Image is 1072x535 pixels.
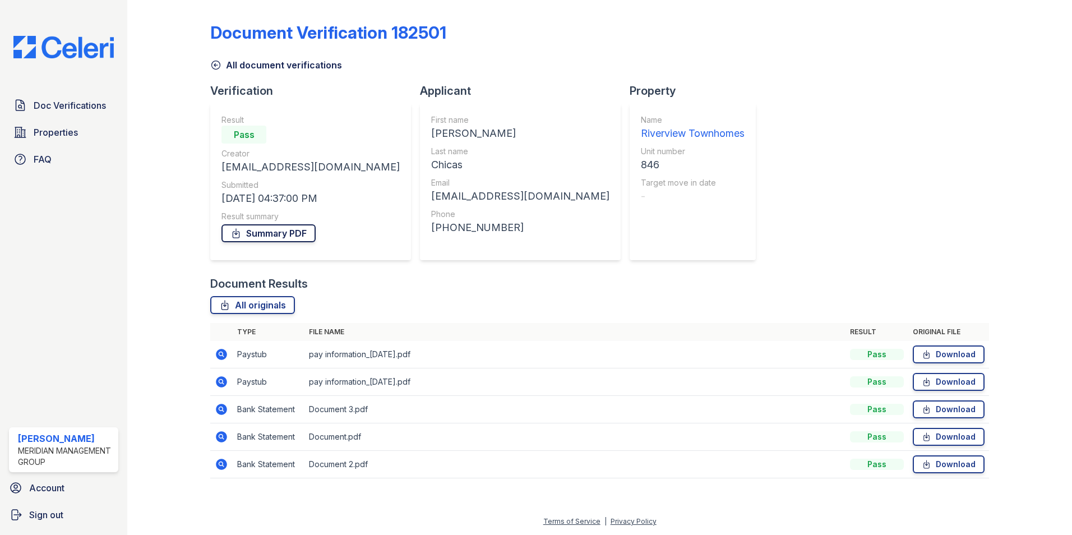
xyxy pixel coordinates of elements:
div: Riverview Townhomes [641,126,745,141]
td: Bank Statement [233,396,304,423]
div: Pass [221,126,266,144]
th: Original file [908,323,989,341]
td: Document 2.pdf [304,451,845,478]
div: Pass [850,431,904,442]
div: Document Verification 182501 [210,22,446,43]
div: [PHONE_NUMBER] [431,220,609,236]
div: Pass [850,404,904,415]
div: Pass [850,349,904,360]
div: Last name [431,146,609,157]
div: Creator [221,148,400,159]
td: pay information_[DATE].pdf [304,341,845,368]
td: Paystub [233,368,304,396]
div: Result [221,114,400,126]
div: [PERSON_NAME] [431,126,609,141]
td: Document 3.pdf [304,396,845,423]
div: Email [431,177,609,188]
th: File name [304,323,845,341]
a: Account [4,477,123,499]
a: Summary PDF [221,224,316,242]
div: 846 [641,157,745,173]
a: Name Riverview Townhomes [641,114,745,141]
td: Bank Statement [233,423,304,451]
div: [DATE] 04:37:00 PM [221,191,400,206]
div: Submitted [221,179,400,191]
span: Doc Verifications [34,99,106,112]
div: Property [630,83,765,99]
a: Download [913,428,985,446]
a: Privacy Policy [611,517,657,525]
div: [EMAIL_ADDRESS][DOMAIN_NAME] [221,159,400,175]
div: | [604,517,607,525]
div: Result summary [221,211,400,222]
td: Paystub [233,341,304,368]
a: Terms of Service [543,517,600,525]
td: Document.pdf [304,423,845,451]
div: Applicant [420,83,630,99]
a: Download [913,373,985,391]
span: Account [29,481,64,495]
span: Properties [34,126,78,139]
a: Download [913,455,985,473]
td: Bank Statement [233,451,304,478]
a: Properties [9,121,118,144]
a: Download [913,345,985,363]
td: pay information_[DATE].pdf [304,368,845,396]
div: - [641,188,745,204]
th: Type [233,323,304,341]
div: [EMAIL_ADDRESS][DOMAIN_NAME] [431,188,609,204]
div: Document Results [210,276,308,292]
a: Sign out [4,504,123,526]
div: Pass [850,459,904,470]
div: Phone [431,209,609,220]
div: Chicas [431,157,609,173]
div: First name [431,114,609,126]
div: Unit number [641,146,745,157]
img: CE_Logo_Blue-a8612792a0a2168367f1c8372b55b34899dd931a85d93a1a3d3e32e68fde9ad4.png [4,36,123,58]
div: [PERSON_NAME] [18,432,114,445]
div: Target move in date [641,177,745,188]
div: Meridian Management Group [18,445,114,468]
a: All originals [210,296,295,314]
span: Sign out [29,508,63,522]
a: FAQ [9,148,118,170]
div: Verification [210,83,420,99]
a: Doc Verifications [9,94,118,117]
th: Result [845,323,908,341]
a: Download [913,400,985,418]
a: All document verifications [210,58,342,72]
div: Name [641,114,745,126]
div: Pass [850,376,904,388]
span: FAQ [34,153,52,166]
